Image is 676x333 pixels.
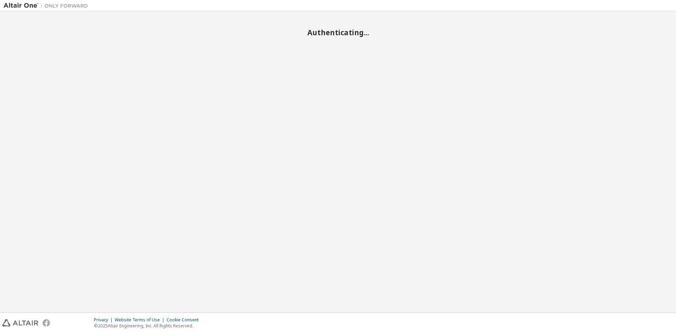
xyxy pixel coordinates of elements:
div: Cookie Consent [167,317,203,323]
div: Privacy [94,317,115,323]
img: Altair One [4,2,92,9]
img: facebook.svg [43,319,50,327]
div: Website Terms of Use [115,317,167,323]
p: © 2025 Altair Engineering, Inc. All Rights Reserved. [94,323,203,329]
img: altair_logo.svg [2,319,38,327]
h2: Authenticating... [4,28,672,37]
